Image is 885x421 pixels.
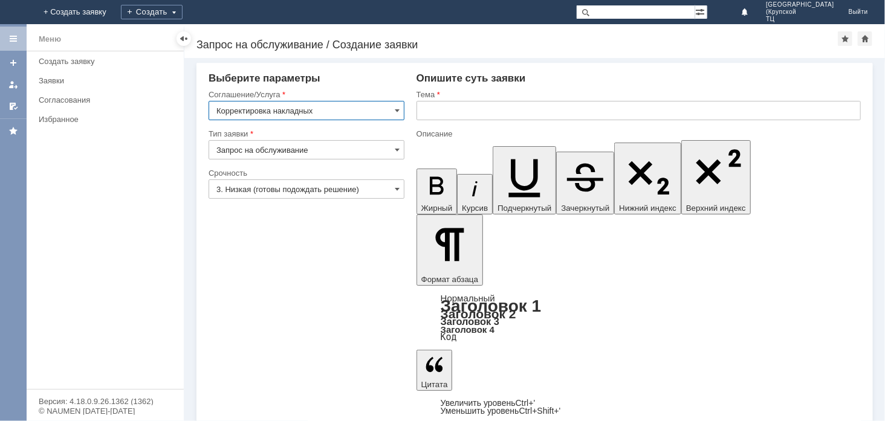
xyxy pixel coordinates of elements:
a: Заголовок 3 [441,316,499,327]
a: Мои согласования [4,97,23,116]
span: [GEOGRAPHIC_DATA] [766,1,834,8]
span: ТЦ [766,16,834,23]
div: Формат абзаца [417,294,861,341]
div: Тип заявки [209,130,402,138]
div: Согласования [39,95,177,104]
div: Меню [39,32,61,47]
span: Цитата [421,380,448,389]
button: Жирный [417,169,458,214]
div: Создать [121,5,183,19]
a: Заголовок 2 [441,307,516,321]
a: Заголовок 1 [441,297,542,315]
a: Increase [441,398,536,408]
span: Расширенный поиск [695,5,707,17]
a: Создать заявку [34,52,181,71]
div: © NAUMEN [DATE]-[DATE] [39,407,172,415]
a: Код [441,332,457,342]
a: Создать заявку [4,53,23,72]
div: Создать заявку [39,57,177,66]
a: Согласования [34,91,181,109]
div: Соглашение/Услуга [209,91,402,98]
a: Мои заявки [4,75,23,94]
div: Срочность [209,169,402,177]
span: Выберите параметры [209,72,320,84]
a: Заявки [34,71,181,90]
div: Тема [417,91,858,98]
a: Decrease [441,406,561,416]
button: Нижний индекс [614,143,681,214]
div: Скрыть меню [177,31,191,46]
div: Добавить в избранное [838,31,852,46]
button: Верхний индекс [681,140,751,214]
span: Курсив [462,204,488,213]
span: Опишите суть заявки [417,72,526,84]
div: Избранное [39,115,163,124]
a: Заголовок 4 [441,324,494,335]
button: Цитата [417,350,453,391]
div: Сделать домашней страницей [858,31,872,46]
span: Нижний индекс [619,204,676,213]
button: Подчеркнутый [493,146,556,214]
a: Нормальный [441,293,495,303]
button: Курсив [457,174,493,214]
span: Подчеркнутый [498,204,551,213]
span: Ctrl+' [516,398,536,408]
button: Зачеркнутый [556,152,614,214]
span: (Крупской [766,8,834,16]
span: Ctrl+Shift+' [519,406,561,416]
span: Жирный [421,204,453,213]
div: Описание [417,130,858,138]
button: Формат абзаца [417,214,483,286]
div: Версия: 4.18.0.9.26.1362 (1362) [39,397,172,405]
span: Формат абзаца [421,275,478,284]
div: Запрос на обслуживание / Создание заявки [196,39,838,51]
div: Заявки [39,76,177,85]
span: Верхний индекс [686,204,746,213]
div: Цитата [417,399,861,415]
span: Зачеркнутый [561,204,609,213]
